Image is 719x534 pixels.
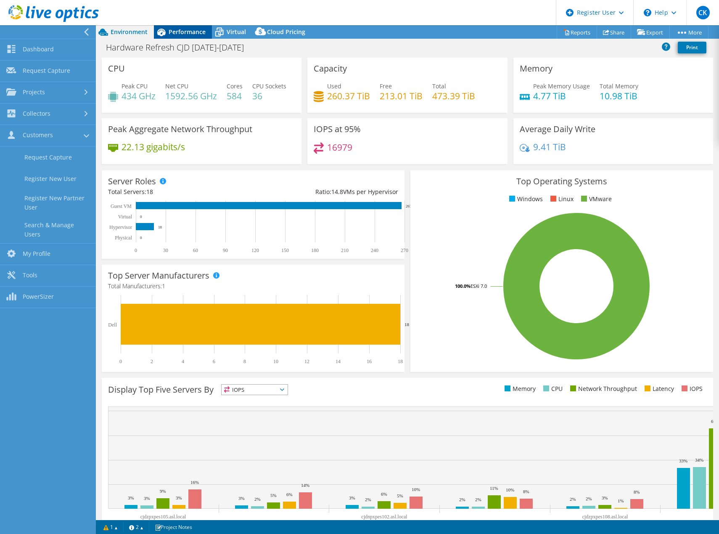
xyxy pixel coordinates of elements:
[455,283,471,289] tspan: 100.0%
[582,514,628,520] text: cjdzpxpes108.asl.local
[520,64,552,73] h3: Memory
[251,247,259,253] text: 120
[165,82,188,90] span: Net CPU
[122,142,185,151] h4: 22.13 gigabits/s
[597,26,631,39] a: Share
[252,82,286,90] span: CPU Sockets
[432,91,475,101] h4: 473.39 TiB
[108,125,252,134] h3: Peak Aggregate Network Throughput
[98,522,124,532] a: 1
[568,384,637,393] li: Network Throughput
[108,64,125,73] h3: CPU
[158,225,162,229] text: 18
[406,204,412,208] text: 267
[327,143,352,152] h4: 16979
[490,486,498,491] text: 11%
[311,247,319,253] text: 180
[190,480,199,485] text: 16%
[163,247,168,253] text: 30
[144,496,150,501] text: 3%
[349,495,355,500] text: 3%
[140,236,142,240] text: 0
[541,384,563,393] li: CPU
[432,82,446,90] span: Total
[151,359,153,364] text: 2
[301,483,309,488] text: 14%
[227,82,243,90] span: Cores
[401,247,408,253] text: 270
[162,282,165,290] span: 1
[169,28,206,36] span: Performance
[523,489,529,494] text: 8%
[602,495,608,500] text: 3%
[223,247,228,253] text: 90
[570,497,576,502] text: 2%
[115,235,132,241] text: Physical
[579,194,612,204] li: VMware
[252,91,286,101] h4: 36
[520,125,595,134] h3: Average Daily Write
[412,487,420,492] text: 10%
[331,188,343,196] span: 14.8
[176,495,182,500] text: 3%
[108,282,398,291] h4: Total Manufacturers:
[111,28,148,36] span: Environment
[381,491,387,497] text: 6%
[314,64,347,73] h3: Capacity
[380,82,392,90] span: Free
[128,495,134,500] text: 3%
[679,458,687,463] text: 33%
[108,322,117,328] text: Dell
[341,247,349,253] text: 210
[254,497,261,502] text: 2%
[102,43,257,52] h1: Hardware Refresh CJD [DATE]-[DATE]
[118,214,132,220] text: Virtual
[475,497,481,502] text: 2%
[140,514,186,520] text: cjdzpxpes105.asl.local
[696,6,710,19] span: CK
[243,359,246,364] text: 8
[108,271,209,280] h3: Top Server Manufacturers
[281,247,289,253] text: 150
[111,203,132,209] text: Guest VM
[267,28,305,36] span: Cloud Pricing
[397,493,403,498] text: 5%
[365,497,371,502] text: 2%
[213,359,215,364] text: 6
[502,384,536,393] li: Memory
[135,247,137,253] text: 0
[506,487,514,492] text: 10%
[679,384,703,393] li: IOPS
[122,91,156,101] h4: 434 GHz
[108,177,156,186] h3: Server Roles
[123,522,149,532] a: 2
[507,194,543,204] li: Windows
[459,497,465,502] text: 2%
[398,359,403,364] text: 18
[533,142,566,151] h4: 9.41 TiB
[678,42,706,53] a: Print
[160,489,166,494] text: 9%
[586,496,592,501] text: 2%
[273,359,278,364] text: 10
[634,489,640,494] text: 8%
[227,91,243,101] h4: 584
[631,26,670,39] a: Export
[336,359,341,364] text: 14
[304,359,309,364] text: 12
[327,82,341,90] span: Used
[669,26,708,39] a: More
[238,496,245,501] text: 3%
[644,9,651,16] svg: \n
[600,91,638,101] h4: 10.98 TiB
[557,26,597,39] a: Reports
[286,492,293,497] text: 6%
[642,384,674,393] li: Latency
[253,187,398,197] div: Ratio: VMs per Hypervisor
[548,194,574,204] li: Linux
[193,247,198,253] text: 60
[533,82,590,90] span: Peak Memory Usage
[471,283,487,289] tspan: ESXi 7.0
[146,188,153,196] span: 18
[149,522,198,532] a: Project Notes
